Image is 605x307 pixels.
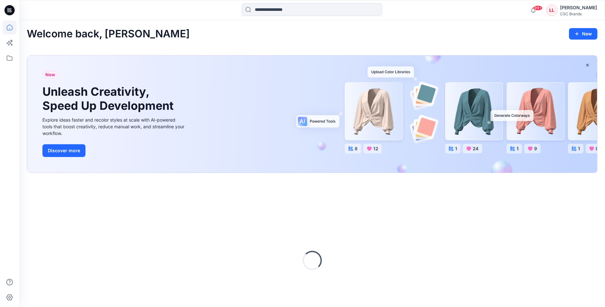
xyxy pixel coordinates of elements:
[42,144,85,157] button: Discover more
[569,28,597,40] button: New
[42,116,186,137] div: Explore ideas faster and recolor styles at scale with AI-powered tools that boost creativity, red...
[533,5,542,11] span: 99+
[42,144,186,157] a: Discover more
[45,71,55,79] span: New
[560,11,597,16] div: CSC Brands
[42,85,176,112] h1: Unleash Creativity, Speed Up Development
[27,28,190,40] h2: Welcome back, [PERSON_NAME]
[560,4,597,11] div: [PERSON_NAME]
[546,4,557,16] div: LL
